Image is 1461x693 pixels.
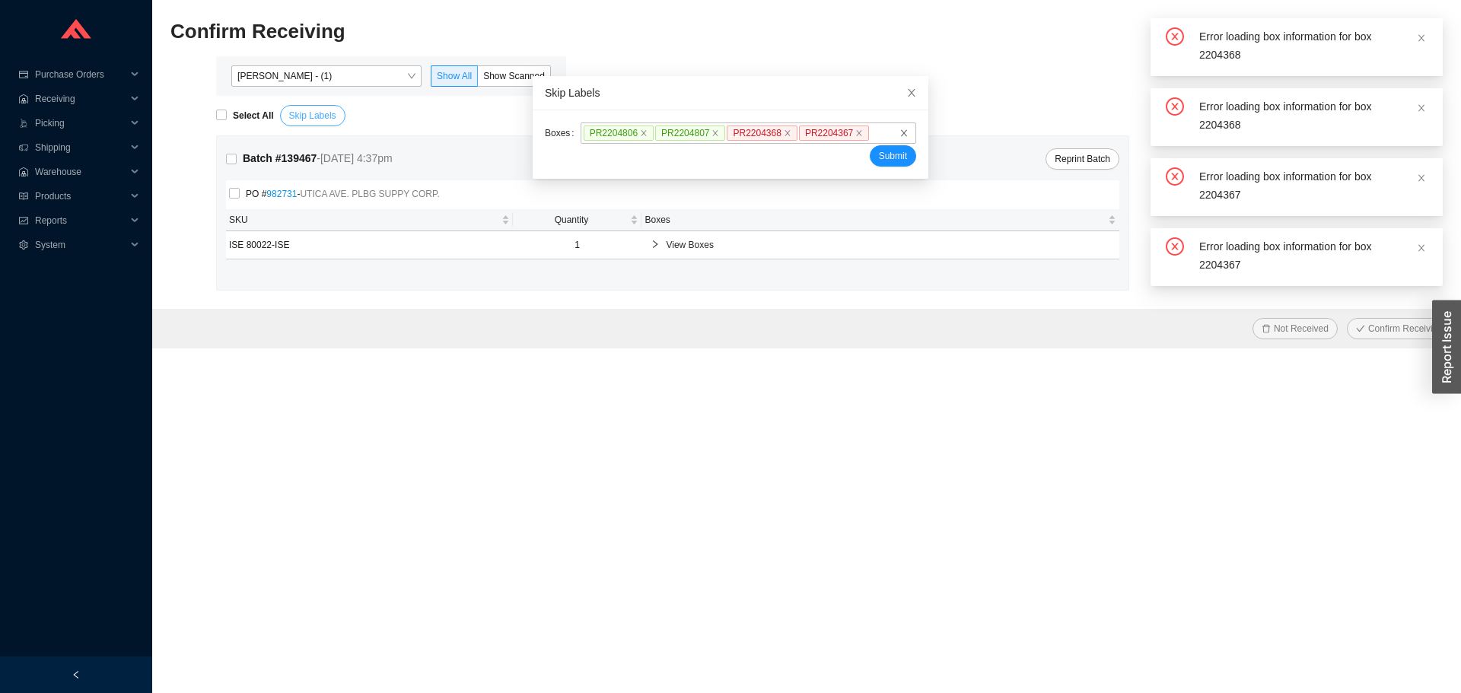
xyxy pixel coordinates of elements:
[18,240,29,250] span: setting
[855,129,863,137] span: close
[1166,237,1184,259] span: close-circle
[18,192,29,201] span: read
[226,209,513,231] th: SKU sortable
[1166,97,1184,119] span: close-circle
[483,71,545,81] span: Show Scanned
[799,126,869,141] span: PR2204367
[1199,237,1431,274] div: Error loading box information for box 2204367
[870,145,916,167] button: Submit
[584,126,654,141] span: PR2204806
[1199,27,1431,64] div: Error loading box information for box 2204368
[545,122,581,144] label: Boxes
[1347,318,1452,339] button: checkConfirm Receiving
[645,231,1116,259] div: View Boxes
[35,135,126,160] span: Shipping
[899,129,909,138] span: close
[1046,148,1119,170] button: Reprint Batch
[35,233,126,257] span: System
[545,84,916,101] div: Skip Labels
[513,231,642,259] td: 1
[711,129,719,137] span: close
[1417,103,1426,113] span: close
[1055,151,1110,167] span: Reprint Batch
[300,189,439,199] span: UTICA AVE. PLBG SUPPY CORP.
[895,76,928,110] button: Close
[641,209,1119,231] th: Boxes sortable
[237,66,415,86] span: Yossi Siff - (1)
[516,212,628,227] span: Quantity
[1199,167,1431,204] div: Error loading box information for box 2204367
[18,70,29,79] span: credit-card
[280,105,345,126] button: Skip Labels
[35,87,126,111] span: Receiving
[18,216,29,225] span: fund
[655,126,725,141] span: PR2204807
[1417,33,1426,43] span: close
[906,87,917,98] span: close
[1199,97,1431,134] div: Error loading box information for box 2204368
[72,670,81,679] span: left
[240,186,446,202] span: PO # -
[513,209,642,231] th: Quantity sortable
[170,18,1125,45] h2: Confirm Receiving
[1417,173,1426,183] span: close
[35,184,126,208] span: Products
[229,212,498,227] span: SKU
[243,152,317,164] strong: Batch # 139467
[437,71,472,81] span: Show All
[645,212,1105,227] span: Boxes
[35,160,126,184] span: Warehouse
[1417,243,1426,253] span: close
[651,240,660,249] span: right
[35,208,126,233] span: Reports
[640,129,648,137] span: close
[666,237,1110,253] span: View Boxes
[233,110,274,121] strong: Select All
[870,125,880,141] input: PR2204806closePR2204807closePR2204368closePR2204367closeclose
[35,62,126,87] span: Purchase Orders
[317,152,392,164] span: - [DATE] 4:37pm
[784,129,791,137] span: close
[35,111,126,135] span: Picking
[1166,167,1184,189] span: close-circle
[289,108,336,123] span: Skip Labels
[226,231,513,259] td: ISE 80022-ISE
[266,189,297,199] a: 982731
[1166,27,1184,49] span: close-circle
[879,148,907,164] span: Submit
[727,126,797,141] span: PR2204368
